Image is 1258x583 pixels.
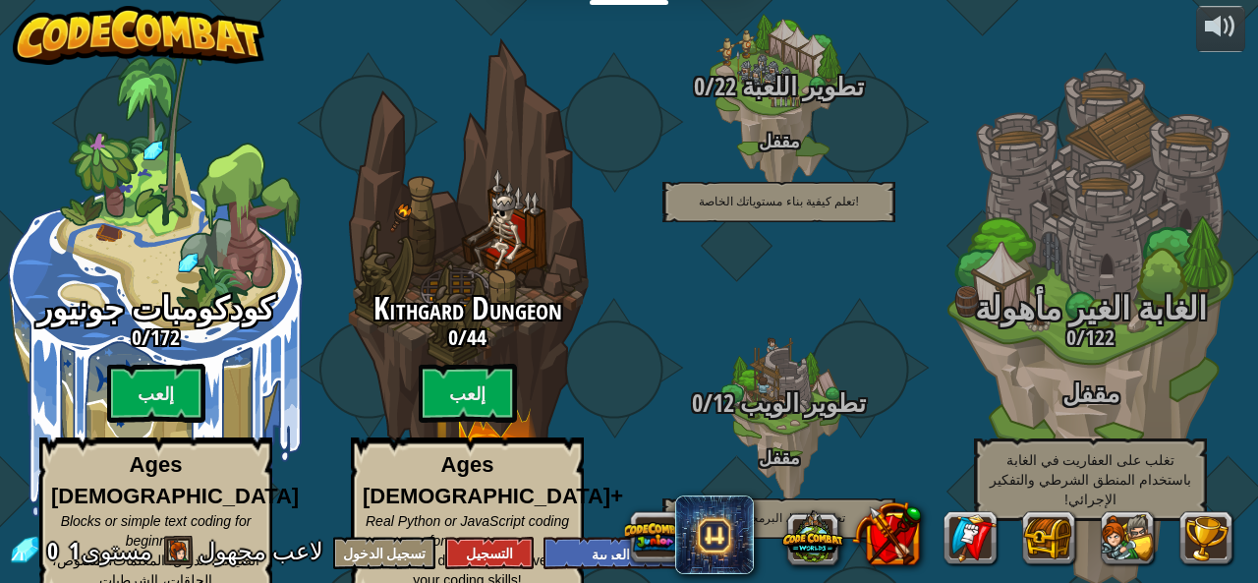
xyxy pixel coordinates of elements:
span: 22 [715,70,736,103]
strong: Ages [DEMOGRAPHIC_DATA]+ [363,452,623,507]
btn: إلعب [419,364,517,423]
span: لاعب مجهول [199,535,323,566]
span: 122 [1085,322,1115,352]
span: تطوير اللعبة [742,70,864,103]
span: تغلب على العفاريت في الغابة باستخدام المنطق الشرطي والتفكير الإجرائي! [990,452,1191,507]
span: 1 [69,535,80,566]
span: 172 [150,322,180,352]
span: 0 [448,322,458,352]
img: CodeCombat - Learn how to code by playing a game [13,6,264,65]
button: التسجيل [445,537,534,569]
h3: / [935,325,1246,349]
span: 44 [467,322,486,352]
span: كودكومبات جونيور [37,287,274,329]
span: الغابة الغير مأهولة [975,287,1207,329]
span: 0 [694,70,742,103]
strong: Ages [DEMOGRAPHIC_DATA] [51,452,299,507]
btn: إلعب [107,364,205,423]
h3: / [312,325,623,349]
span: مستوى [82,535,152,567]
span: Kithgard Dungeon [373,287,562,329]
span: Real Python or JavaScript coding for everyone [366,513,569,549]
h3: / [623,390,935,417]
span: 0 [132,322,142,352]
span: تطوير الويب [740,386,866,420]
h4: مقفل [623,132,935,150]
span: 0 [1066,322,1076,352]
span: !تعلم كيفية بناء مستوياتك الخاصة [699,195,859,208]
h4: مقفل [623,448,935,467]
button: تعديل الصوت [1196,6,1245,52]
span: 0 [692,386,740,420]
h3: / [623,74,935,100]
button: تسجيل الدخول [333,537,435,569]
span: Blocks or simple text coding for beginners [61,513,252,549]
span: 0 [47,535,64,566]
span: 12 [713,386,734,420]
h3: مقفل [935,380,1246,407]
